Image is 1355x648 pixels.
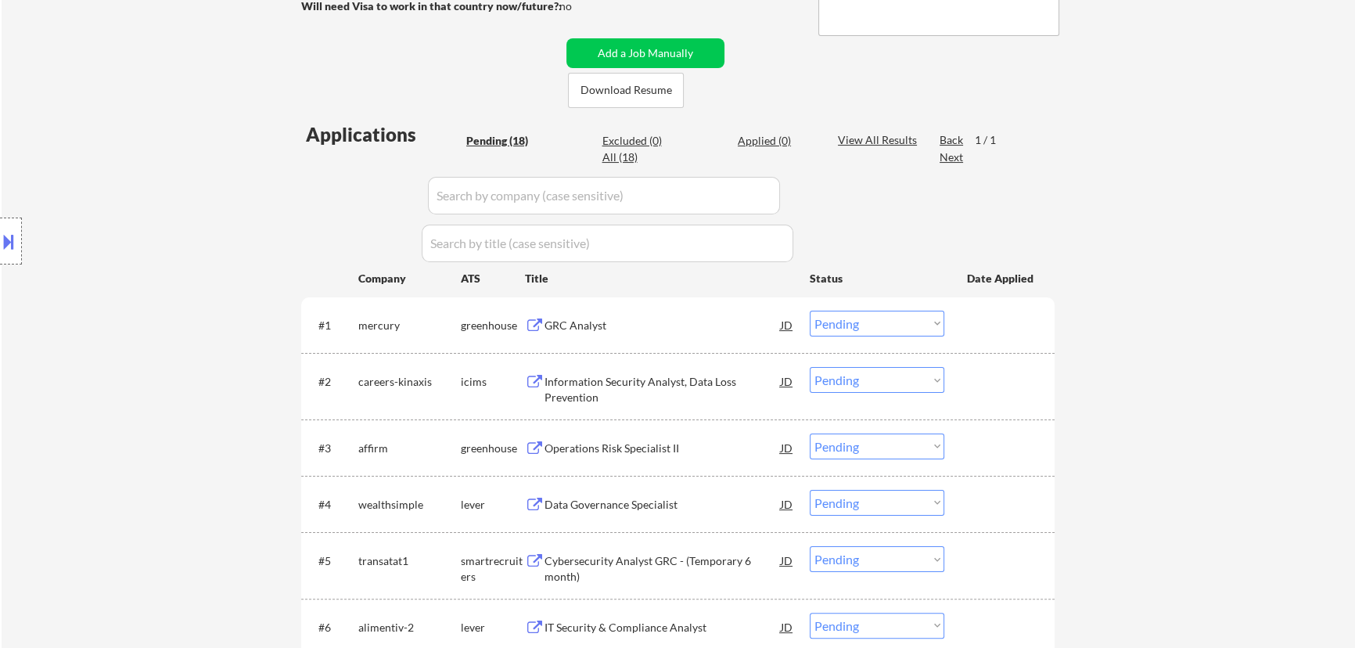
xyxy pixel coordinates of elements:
div: 1 / 1 [975,132,1011,148]
div: Data Governance Specialist [545,497,781,513]
div: Operations Risk Specialist II [545,441,781,456]
input: Search by title (case sensitive) [422,225,793,262]
div: icims [461,374,525,390]
div: #3 [318,441,346,456]
div: alimentiv-2 [358,620,461,635]
button: Add a Job Manually [566,38,724,68]
button: Download Resume [568,73,684,108]
div: GRC Analyst [545,318,781,333]
div: mercury [358,318,461,333]
div: JD [779,613,795,641]
div: Status [810,264,944,292]
div: #6 [318,620,346,635]
div: Pending (18) [466,133,545,149]
div: JD [779,367,795,395]
div: smartrecruiters [461,553,525,584]
div: Excluded (0) [602,133,680,149]
div: Back [940,132,965,148]
div: JD [779,434,795,462]
div: JD [779,490,795,518]
div: lever [461,497,525,513]
div: #1 [318,318,346,333]
div: #5 [318,553,346,569]
div: Applications [306,125,461,144]
div: greenhouse [461,318,525,333]
div: ATS [461,271,525,286]
div: wealthsimple [358,497,461,513]
div: greenhouse [461,441,525,456]
div: View All Results [838,132,922,148]
div: lever [461,620,525,635]
div: Date Applied [967,271,1036,286]
div: #2 [318,374,346,390]
div: JD [779,546,795,574]
div: All (18) [602,149,680,165]
div: Applied (0) [738,133,816,149]
div: transatat1 [358,553,461,569]
div: careers-kinaxis [358,374,461,390]
div: IT Security & Compliance Analyst [545,620,781,635]
div: affirm [358,441,461,456]
div: Information Security Analyst, Data Loss Prevention [545,374,781,405]
div: Company [358,271,461,286]
input: Search by company (case sensitive) [428,177,780,214]
div: Title [525,271,795,286]
div: #4 [318,497,346,513]
div: Next [940,149,965,165]
div: JD [779,311,795,339]
div: Cybersecurity Analyst GRC - (Temporary 6 month) [545,553,781,584]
